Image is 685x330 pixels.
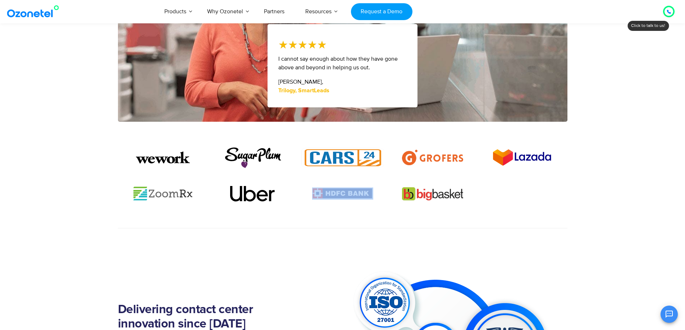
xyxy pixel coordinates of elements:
div: 5/5 [278,37,327,53]
button: Open chat [661,306,678,323]
strong: Trilogy, SmartLeads [278,88,329,93]
i: ★ [288,37,298,53]
i: ★ [317,37,327,53]
i: ★ [307,37,317,53]
span: [PERSON_NAME], [278,78,323,85]
span: I cannot say enough about how they have gone above and beyond in helping us out. [278,55,398,71]
i: ★ [278,37,288,53]
a: Request a Demo [351,3,412,20]
i: ★ [298,37,307,53]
